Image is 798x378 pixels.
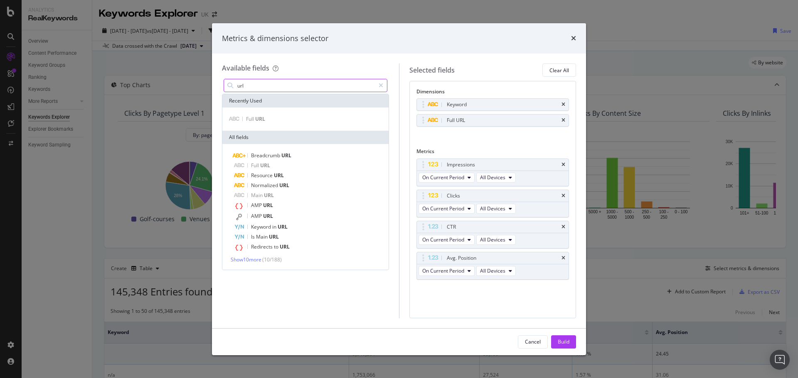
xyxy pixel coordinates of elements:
[518,335,548,349] button: Cancel
[251,192,264,199] span: Main
[571,33,576,44] div: times
[263,202,273,209] span: URL
[260,162,270,169] span: URL
[416,88,569,98] div: Dimensions
[422,174,464,181] span: On Current Period
[562,256,565,261] div: times
[416,190,569,217] div: ClickstimesOn Current PeriodAll Devices
[419,266,475,276] button: On Current Period
[447,192,460,200] div: Clicks
[416,252,569,280] div: Avg. PositiontimesOn Current PeriodAll Devices
[562,193,565,198] div: times
[236,79,375,92] input: Search by field name
[422,205,464,212] span: On Current Period
[476,173,516,183] button: All Devices
[447,161,475,169] div: Impressions
[251,212,263,219] span: AMP
[416,148,569,158] div: Metrics
[476,235,516,245] button: All Devices
[274,172,284,179] span: URL
[264,192,274,199] span: URL
[222,33,328,44] div: Metrics & dimensions selector
[416,114,569,127] div: Full URLtimes
[251,162,260,169] span: Full
[416,221,569,249] div: CTRtimesOn Current PeriodAll Devices
[416,98,569,111] div: Keywordtimes
[263,212,273,219] span: URL
[480,205,505,212] span: All Devices
[222,131,389,144] div: All fields
[422,236,464,243] span: On Current Period
[562,118,565,123] div: times
[262,256,282,263] span: ( 10 / 188 )
[256,233,269,240] span: Main
[480,174,505,181] span: All Devices
[281,152,291,159] span: URL
[246,115,255,122] span: Full
[447,100,467,109] div: Keyword
[278,223,288,230] span: URL
[549,67,569,74] div: Clear All
[251,202,263,209] span: AMP
[476,204,516,214] button: All Devices
[447,116,465,124] div: Full URL
[212,23,586,355] div: modal
[476,266,516,276] button: All Devices
[551,335,576,349] button: Build
[409,66,455,75] div: Selected fields
[419,235,475,245] button: On Current Period
[562,102,565,107] div: times
[542,63,576,77] button: Clear All
[279,182,289,189] span: URL
[562,224,565,229] div: times
[251,182,279,189] span: Normalized
[447,254,476,262] div: Avg. Position
[274,243,280,250] span: to
[272,223,278,230] span: in
[251,152,281,159] span: Breadcrumb
[251,172,274,179] span: Resource
[251,243,274,250] span: Redirects
[422,267,464,274] span: On Current Period
[416,159,569,186] div: ImpressionstimesOn Current PeriodAll Devices
[222,94,389,107] div: Recently Used
[770,350,790,370] div: Open Intercom Messenger
[269,233,279,240] span: URL
[255,115,265,122] span: URL
[480,236,505,243] span: All Devices
[447,223,456,231] div: CTR
[280,243,290,250] span: URL
[525,338,541,345] div: Cancel
[419,204,475,214] button: On Current Period
[251,233,256,240] span: Is
[222,63,269,73] div: Available fields
[231,256,261,263] span: Show 10 more
[419,173,475,183] button: On Current Period
[558,338,569,345] div: Build
[251,223,272,230] span: Keyword
[480,267,505,274] span: All Devices
[562,162,565,167] div: times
